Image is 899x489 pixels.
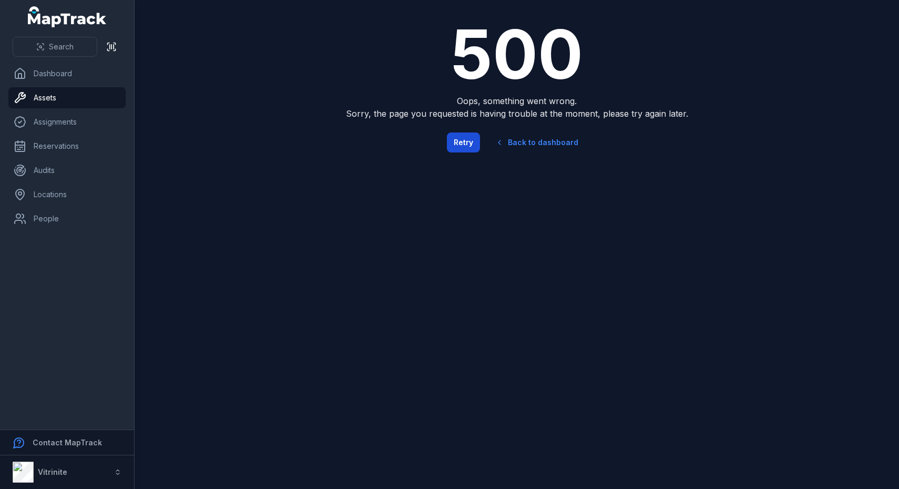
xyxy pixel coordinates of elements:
[486,130,587,155] a: Back to dashboard
[447,133,480,152] button: Retry
[323,95,710,107] span: Oops, something went wrong.
[13,37,97,57] button: Search
[8,184,126,205] a: Locations
[8,87,126,108] a: Assets
[8,111,126,133] a: Assignments
[28,6,107,27] a: MapTrack
[38,467,67,476] strong: Vitrinite
[49,42,74,52] span: Search
[323,21,710,88] h1: 500
[8,160,126,181] a: Audits
[8,63,126,84] a: Dashboard
[323,107,710,120] span: Sorry, the page you requested is having trouble at the moment, please try again later.
[33,438,102,447] strong: Contact MapTrack
[8,136,126,157] a: Reservations
[8,208,126,229] a: People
